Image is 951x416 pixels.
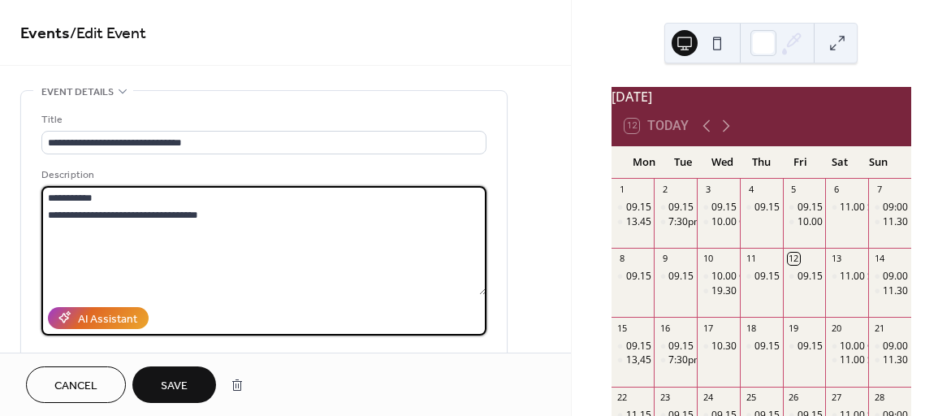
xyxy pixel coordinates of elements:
[616,184,629,196] div: 1
[741,146,780,179] div: Thu
[711,270,859,284] div: 10.00 Coffee Morning and Crafts
[626,353,681,367] div: 13,45 U.C.M
[654,201,697,214] div: 09.15 Morning Prayer followed by Mass
[697,340,740,353] div: 10.30 Requiem Mass for Mary (Brenda) Simmons
[697,201,740,214] div: 09.15 Morning Prayer followed by Mass
[48,307,149,329] button: AI Assistant
[626,270,805,284] div: 09.15 Morning Prayer followed by Mass
[788,253,800,265] div: 12
[659,253,671,265] div: 9
[612,215,655,229] div: 13.45 U.C.M
[711,201,890,214] div: 09.15 Morning Prayer followed by Mass
[41,84,114,101] span: Event details
[702,146,741,179] div: Wed
[654,353,697,367] div: 7:30pm Music Ministry Group Practice
[754,340,933,353] div: 09.15 Morning Prayer followed by Mass
[783,340,826,353] div: 09.15 Morning Prayer followed by Mass
[626,215,681,229] div: 13.45 U.C.M
[754,201,933,214] div: 09.15 Morning Prayer followed by Mass
[20,18,70,50] a: Events
[54,378,97,395] span: Cancel
[668,340,847,353] div: 09.15 Morning Prayer followed by Mass
[612,87,911,106] div: [DATE]
[612,340,655,353] div: 09.15 Morning Prayer followed by Mass
[868,201,911,214] div: 09:00 Mass - Music Ministry Group
[161,378,188,395] span: Save
[668,201,847,214] div: 09.15 Morning Prayer followed by Mass
[702,184,714,196] div: 3
[788,184,800,196] div: 5
[883,270,935,284] div: 09.00 Mass
[780,146,819,179] div: Fri
[745,253,757,265] div: 11
[132,366,216,403] button: Save
[78,310,137,327] div: AI Assistant
[873,253,885,265] div: 14
[654,215,697,229] div: 7:30pm Music Ministry Group Practice
[616,322,629,334] div: 15
[830,392,842,404] div: 27
[626,201,805,214] div: 09.15 Morning Prayer followed by Mass
[830,184,842,196] div: 6
[783,201,826,214] div: 09.15 Morning Prayer followed by Mass
[659,184,671,196] div: 2
[612,270,655,284] div: 09.15 Morning Prayer followed by Mass
[668,215,841,229] div: 7:30pm Music Ministry Group Practice
[825,270,868,284] div: 11.00 Sacrament of Reconciliation
[868,353,911,367] div: 11.30 Mass
[702,322,714,334] div: 17
[740,270,783,284] div: 09.15 Morning Prayer followed by Mass
[883,284,935,298] div: 11.30 Mass
[612,353,655,367] div: 13,45 U.C.M
[612,201,655,214] div: 09.15 Morning Prayer followed by Mass
[668,353,841,367] div: 7:30pm Music Ministry Group Practice
[783,270,826,284] div: 09.15 Morning Prayer followed by Mass
[830,322,842,334] div: 20
[825,353,868,367] div: 11.00 Sacrament of Reconciliation
[745,322,757,334] div: 18
[697,284,740,298] div: 19.30 UCM Bi- Monthly Mass
[697,215,740,229] div: 10.00 Coffee Morning and Crafts
[873,392,885,404] div: 28
[740,201,783,214] div: 09.15 Morning Prayer followed by Mass
[788,392,800,404] div: 26
[830,253,842,265] div: 13
[868,270,911,284] div: 09.00 Mass
[873,322,885,334] div: 21
[825,340,868,353] div: 10.00 Creation Walk @ St Mary's Aughton
[883,353,935,367] div: 11.30 Mass
[616,253,629,265] div: 8
[616,392,629,404] div: 22
[711,284,842,298] div: 19.30 UCM Bi- Monthly Mass
[626,340,805,353] div: 09.15 Morning Prayer followed by Mass
[825,201,868,214] div: 11.00 Sacrament of Reconciliation
[625,146,664,179] div: Mon
[868,340,911,353] div: 09.00 Mass - Music Ministry Group
[820,146,859,179] div: Sat
[711,215,859,229] div: 10.00 Coffee Morning and Crafts
[664,146,702,179] div: Tue
[659,392,671,404] div: 23
[868,284,911,298] div: 11.30 Mass
[783,215,826,229] div: 10.00 Exposition and Prayers for Peace
[883,215,935,229] div: 11.30 Mass
[697,270,740,284] div: 10.00 Coffee Morning and Crafts
[654,270,697,284] div: 09.15 Morning Prayer followed by Mass
[41,111,483,128] div: Title
[702,253,714,265] div: 10
[659,322,671,334] div: 16
[740,340,783,353] div: 09.15 Morning Prayer followed by Mass
[668,270,847,284] div: 09.15 Morning Prayer followed by Mass
[26,366,126,403] button: Cancel
[868,215,911,229] div: 11.30 Mass
[702,392,714,404] div: 24
[70,18,146,50] span: / Edit Event
[41,167,483,184] div: Description
[754,270,933,284] div: 09.15 Morning Prayer followed by Mass
[788,322,800,334] div: 19
[745,392,757,404] div: 25
[745,184,757,196] div: 4
[859,146,898,179] div: Sun
[873,184,885,196] div: 7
